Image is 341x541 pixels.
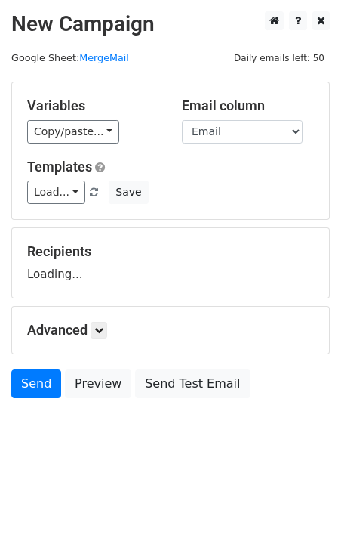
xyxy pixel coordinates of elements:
[65,369,131,398] a: Preview
[27,181,85,204] a: Load...
[27,322,314,339] h5: Advanced
[27,97,159,114] h5: Variables
[229,52,330,63] a: Daily emails left: 50
[27,120,119,144] a: Copy/paste...
[27,159,92,175] a: Templates
[109,181,148,204] button: Save
[11,11,330,37] h2: New Campaign
[11,369,61,398] a: Send
[229,50,330,66] span: Daily emails left: 50
[135,369,250,398] a: Send Test Email
[182,97,314,114] h5: Email column
[27,243,314,283] div: Loading...
[79,52,129,63] a: MergeMail
[27,243,314,260] h5: Recipients
[11,52,129,63] small: Google Sheet:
